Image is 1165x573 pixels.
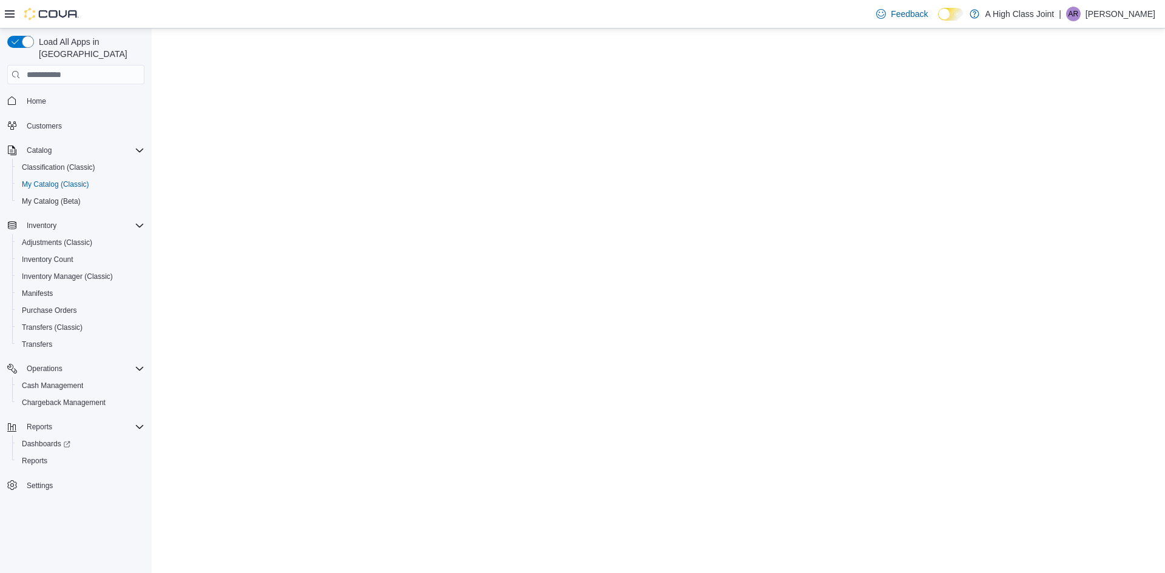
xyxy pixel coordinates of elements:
[17,252,144,267] span: Inventory Count
[17,303,82,318] a: Purchase Orders
[34,36,144,60] span: Load All Apps in [GEOGRAPHIC_DATA]
[22,238,92,247] span: Adjustments (Classic)
[17,269,144,284] span: Inventory Manager (Classic)
[22,119,67,133] a: Customers
[22,306,77,315] span: Purchase Orders
[22,478,58,493] a: Settings
[17,437,144,451] span: Dashboards
[12,176,149,193] button: My Catalog (Classic)
[17,177,144,192] span: My Catalog (Classic)
[27,364,62,374] span: Operations
[27,146,52,155] span: Catalog
[17,235,144,250] span: Adjustments (Classic)
[17,337,144,352] span: Transfers
[12,159,149,176] button: Classification (Classic)
[22,420,57,434] button: Reports
[2,360,149,377] button: Operations
[1059,7,1061,21] p: |
[12,234,149,251] button: Adjustments (Classic)
[22,255,73,264] span: Inventory Count
[17,454,144,468] span: Reports
[22,272,113,281] span: Inventory Manager (Classic)
[12,319,149,336] button: Transfers (Classic)
[12,377,149,394] button: Cash Management
[12,251,149,268] button: Inventory Count
[22,420,144,434] span: Reports
[22,143,144,158] span: Catalog
[22,478,144,493] span: Settings
[2,217,149,234] button: Inventory
[12,336,149,353] button: Transfers
[938,8,964,21] input: Dark Mode
[22,118,144,133] span: Customers
[22,381,83,390] span: Cash Management
[2,477,149,494] button: Settings
[891,8,928,20] span: Feedback
[27,221,56,230] span: Inventory
[1069,7,1079,21] span: AR
[17,160,100,175] a: Classification (Classic)
[2,142,149,159] button: Catalog
[17,194,86,209] a: My Catalog (Beta)
[17,177,94,192] a: My Catalog (Classic)
[22,179,89,189] span: My Catalog (Classic)
[1086,7,1155,21] p: [PERSON_NAME]
[27,481,53,491] span: Settings
[17,395,144,410] span: Chargeback Management
[22,196,81,206] span: My Catalog (Beta)
[27,121,62,131] span: Customers
[2,418,149,435] button: Reports
[12,285,149,302] button: Manifests
[22,218,61,233] button: Inventory
[24,8,79,20] img: Cova
[22,361,144,376] span: Operations
[17,378,144,393] span: Cash Management
[985,7,1055,21] p: A High Class Joint
[12,452,149,469] button: Reports
[17,337,57,352] a: Transfers
[12,193,149,210] button: My Catalog (Beta)
[22,323,83,332] span: Transfers (Classic)
[17,437,75,451] a: Dashboards
[22,218,144,233] span: Inventory
[17,286,58,301] a: Manifests
[17,286,144,301] span: Manifests
[7,87,144,526] nav: Complex example
[2,117,149,135] button: Customers
[22,163,95,172] span: Classification (Classic)
[12,394,149,411] button: Chargeback Management
[17,320,87,335] a: Transfers (Classic)
[12,435,149,452] a: Dashboards
[17,160,144,175] span: Classification (Classic)
[17,235,97,250] a: Adjustments (Classic)
[17,303,144,318] span: Purchase Orders
[22,456,47,466] span: Reports
[22,439,70,449] span: Dashboards
[22,93,144,108] span: Home
[17,378,88,393] a: Cash Management
[17,194,144,209] span: My Catalog (Beta)
[17,454,52,468] a: Reports
[22,398,106,407] span: Chargeback Management
[2,92,149,109] button: Home
[22,361,67,376] button: Operations
[12,302,149,319] button: Purchase Orders
[1066,7,1081,21] div: Alexa Rushton
[17,252,78,267] a: Inventory Count
[22,289,53,298] span: Manifests
[27,422,52,432] span: Reports
[17,320,144,335] span: Transfers (Classic)
[22,94,51,109] a: Home
[17,395,110,410] a: Chargeback Management
[22,340,52,349] span: Transfers
[17,269,118,284] a: Inventory Manager (Classic)
[27,96,46,106] span: Home
[22,143,56,158] button: Catalog
[871,2,933,26] a: Feedback
[12,268,149,285] button: Inventory Manager (Classic)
